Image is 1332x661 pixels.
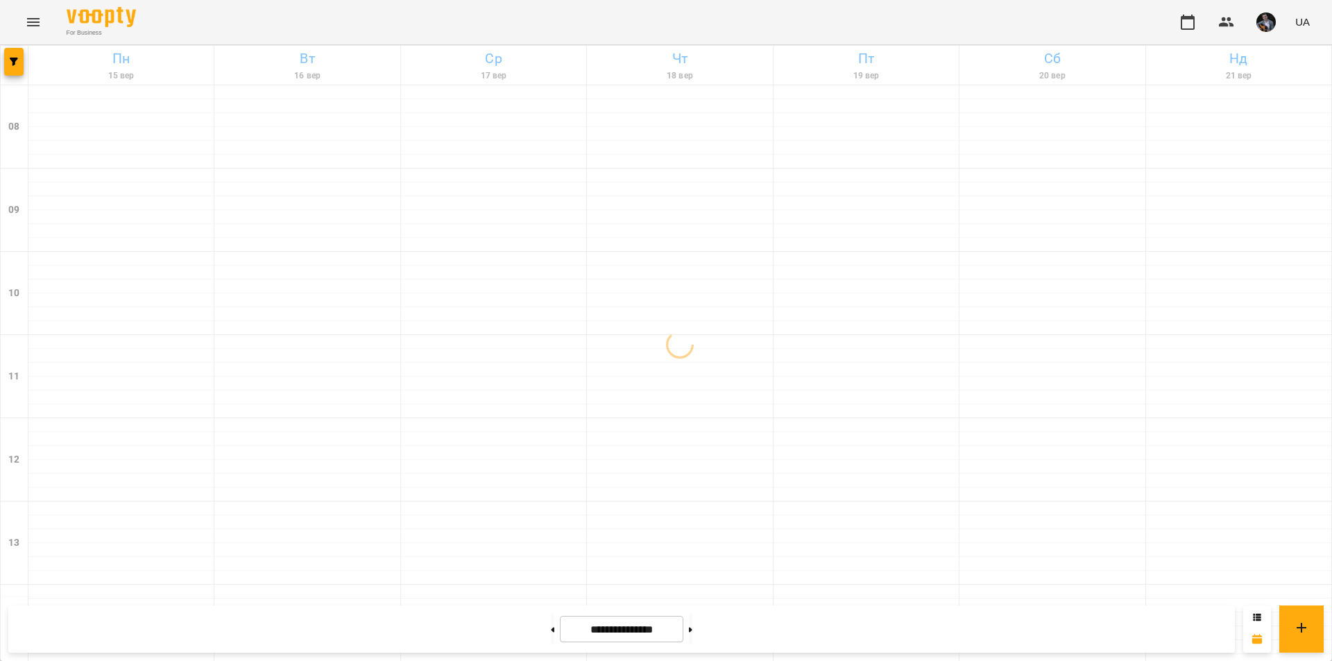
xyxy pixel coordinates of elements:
h6: 10 [8,286,19,301]
h6: Ср [403,48,584,69]
h6: 13 [8,535,19,551]
h6: 21 вер [1148,69,1329,83]
h6: Нд [1148,48,1329,69]
h6: Пт [776,48,957,69]
h6: 18 вер [589,69,770,83]
span: UA [1295,15,1310,29]
h6: Сб [962,48,1143,69]
h6: 08 [8,119,19,135]
button: UA [1290,9,1315,35]
h6: Пн [31,48,212,69]
h6: 12 [8,452,19,467]
img: d409717b2cc07cfe90b90e756120502c.jpg [1256,12,1276,32]
h6: 09 [8,203,19,218]
button: Menu [17,6,50,39]
h6: 17 вер [403,69,584,83]
h6: 15 вер [31,69,212,83]
h6: 16 вер [216,69,398,83]
h6: 19 вер [776,69,957,83]
h6: Вт [216,48,398,69]
img: Voopty Logo [67,7,136,27]
h6: Чт [589,48,770,69]
h6: 11 [8,369,19,384]
span: For Business [67,28,136,37]
h6: 20 вер [962,69,1143,83]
